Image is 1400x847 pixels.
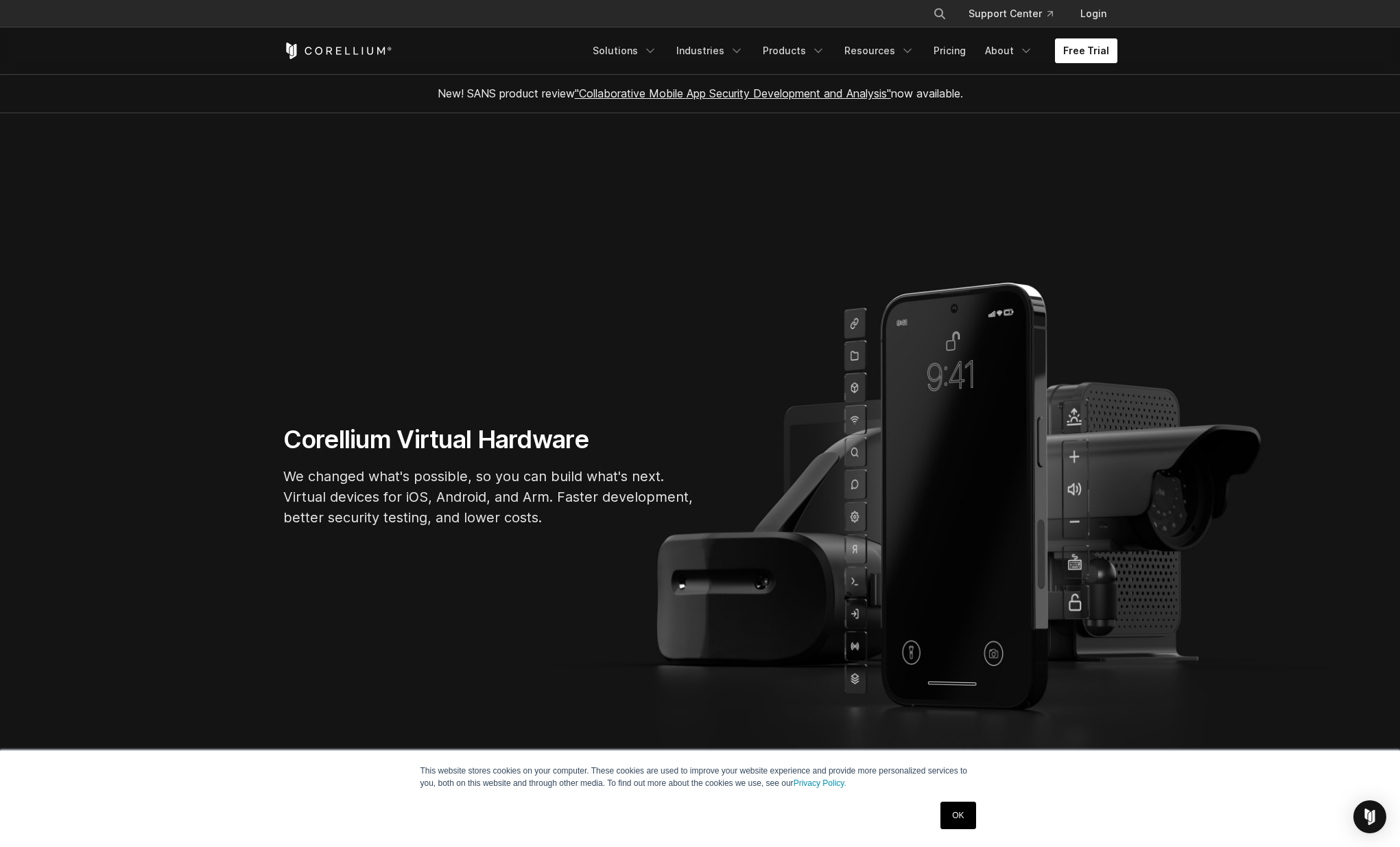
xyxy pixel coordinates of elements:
div: Navigation Menu [584,38,1117,63]
a: Login [1069,1,1117,26]
a: "Collaborative Mobile App Security Development and Analysis" [575,86,891,100]
a: Industries [668,38,752,63]
p: We changed what's possible, so you can build what's next. Virtual devices for iOS, Android, and A... [283,466,695,528]
h1: Corellium Virtual Hardware [283,424,695,455]
a: OK [940,802,975,829]
a: Free Trial [1055,38,1117,63]
a: Resources [836,38,923,63]
a: About [977,38,1041,63]
a: Products [755,38,833,63]
p: This website stores cookies on your computer. These cookies are used to improve your website expe... [420,765,980,789]
div: Open Intercom Messenger [1353,800,1386,833]
a: Corellium Home [283,43,392,59]
div: Navigation Menu [916,1,1117,26]
span: New! SANS product review now available. [438,86,963,100]
a: Pricing [925,38,974,63]
a: Solutions [584,38,665,63]
button: Search [927,1,952,26]
a: Support Center [958,1,1064,26]
a: Privacy Policy. [794,778,846,788]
